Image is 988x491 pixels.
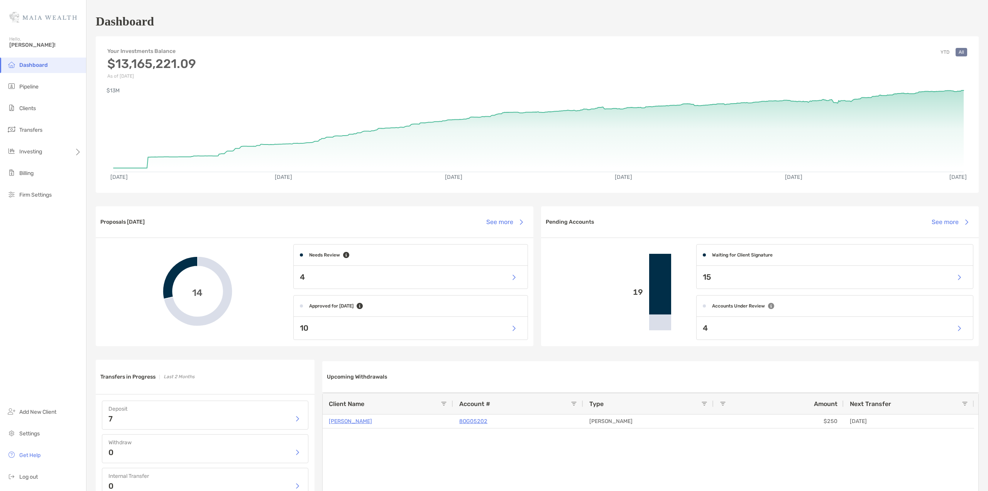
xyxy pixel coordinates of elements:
[547,287,643,297] p: 19
[192,286,203,297] span: 14
[937,48,952,56] button: YTD
[19,127,42,133] span: Transfers
[714,415,844,428] div: $250
[108,406,302,412] h4: Deposit
[107,48,196,54] h4: Your Investments Balance
[327,374,387,380] h3: Upcoming Withdrawals
[712,303,765,309] h4: Accounts Under Review
[7,103,16,112] img: clients icon
[108,415,113,423] p: 7
[164,372,195,382] p: Last 2 Months
[7,168,16,177] img: billing icon
[110,174,128,180] text: [DATE]
[300,272,305,282] p: 4
[96,14,154,29] h1: Dashboard
[107,73,196,79] p: As of [DATE]
[100,219,145,225] h3: Proposals [DATE]
[329,400,364,408] span: Client Name
[19,62,48,68] span: Dashboard
[108,439,302,446] h4: Withdraw
[844,415,974,428] div: [DATE]
[546,219,594,225] h3: Pending Accounts
[956,48,967,56] button: All
[309,252,340,258] h4: Needs Review
[459,416,487,426] a: 8OG05202
[19,148,42,155] span: Investing
[7,407,16,416] img: add_new_client icon
[7,472,16,481] img: logout icon
[7,82,16,91] img: pipeline icon
[712,252,773,258] h4: Waiting for Client Signature
[703,323,708,333] p: 4
[19,409,56,415] span: Add New Client
[108,449,113,456] p: 0
[9,3,77,31] img: Zoe Logo
[309,303,354,309] h4: Approved for [DATE]
[589,400,604,408] span: Type
[7,190,16,199] img: firm-settings icon
[7,428,16,438] img: settings icon
[19,170,34,177] span: Billing
[19,105,36,112] span: Clients
[583,415,714,428] div: [PERSON_NAME]
[300,323,308,333] p: 10
[7,450,16,459] img: get-help icon
[329,416,372,426] a: [PERSON_NAME]
[108,473,302,479] h4: Internal Transfer
[7,125,16,134] img: transfers icon
[703,272,711,282] p: 15
[100,374,156,380] h3: Transfers in Progress
[459,400,490,408] span: Account #
[9,42,81,48] span: [PERSON_NAME]!
[480,214,529,231] button: See more
[107,56,196,71] h3: $13,165,221.09
[850,400,891,408] span: Next Transfer
[107,87,120,94] text: $13M
[19,192,52,198] span: Firm Settings
[814,400,837,408] span: Amount
[19,452,41,459] span: Get Help
[275,174,293,180] text: [DATE]
[19,474,38,480] span: Log out
[108,482,113,490] p: 0
[445,174,463,180] text: [DATE]
[925,214,974,231] button: See more
[786,174,804,180] text: [DATE]
[616,174,633,180] text: [DATE]
[19,430,40,437] span: Settings
[7,146,16,156] img: investing icon
[951,174,968,180] text: [DATE]
[19,83,39,90] span: Pipeline
[7,60,16,69] img: dashboard icon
